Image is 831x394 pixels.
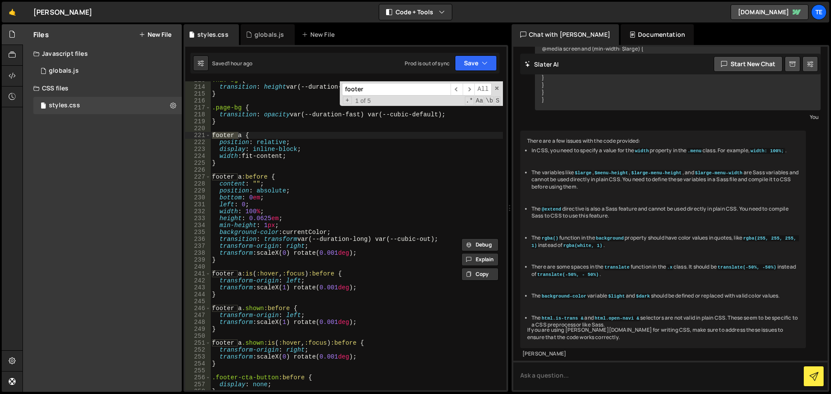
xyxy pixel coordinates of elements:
code: translate(-50%, -50%) [717,264,777,270]
code: background-color [541,293,587,299]
li: The variables like , , , and are Sass variables and cannot be used directly in plain CSS. You nee... [531,169,799,191]
li: The variable and should be defined or replaced with valid color values. [531,292,799,300]
div: 219 [185,118,211,125]
div: 215 [185,90,211,97]
div: Documentation [621,24,694,45]
code: rgba(255, 255, 255, 1) [531,235,799,249]
div: 235 [185,229,211,236]
div: CSS files [23,80,182,97]
div: 232 [185,208,211,215]
div: 240 [185,263,211,270]
li: The and selectors are not valid in plain CSS. These seem to be specific to a CSS preprocessor lik... [531,314,799,329]
div: 221 [185,132,211,139]
div: 252 [185,346,211,353]
div: 225 [185,160,211,167]
div: 245 [185,298,211,305]
code: translate(-50%, - 50%) [536,272,599,278]
div: Prod is out of sync [405,60,450,67]
div: 218 [185,111,211,118]
button: Copy [461,268,499,281]
div: 233 [185,215,211,222]
div: 229 [185,187,211,194]
div: 257 [185,381,211,388]
div: New File [302,30,338,39]
div: 1 hour ago [228,60,253,67]
div: 239 [185,256,211,263]
button: New File [139,31,171,38]
div: 231 [185,201,211,208]
div: [PERSON_NAME] [522,350,804,358]
a: [DOMAIN_NAME] [731,4,808,20]
div: 254 [185,360,211,367]
div: 228 [185,180,211,187]
div: 222 [185,139,211,146]
div: 246 [185,305,211,312]
a: Te [811,4,827,20]
span: ​ [463,83,475,96]
span: Whole Word Search [485,96,494,105]
div: 226 [185,167,211,173]
div: 238 [185,250,211,256]
code: .x [666,264,673,270]
li: In CSS, you need to specify a value for the property in the class. For example, . [531,147,799,154]
code: translate [603,264,630,270]
div: 251 [185,340,211,346]
code: html.open-navi & [594,315,640,321]
span: CaseSensitive Search [475,96,484,105]
div: 249 [185,326,211,333]
h2: Slater AI [525,60,559,68]
div: 16160/43441.css [33,97,182,114]
code: $menu-height [594,170,629,176]
div: 217 [185,104,211,111]
div: styles.css [49,102,80,109]
code: $large-menu-width [694,170,744,176]
div: globals.js [254,30,284,39]
div: There are a few issues with the code provided: If you are using [PERSON_NAME][DOMAIN_NAME] for wr... [520,131,806,348]
span: 1 of 5 [352,97,374,104]
div: 243 [185,284,211,291]
li: There are some spaces in the function in the class. It should be instead of . [531,263,799,278]
code: width [634,148,650,154]
code: .menu [687,148,702,154]
a: 🤙 [2,2,23,22]
div: 242 [185,277,211,284]
code: $light [607,293,626,299]
div: 227 [185,173,211,180]
div: 216 [185,97,211,104]
div: You [537,112,818,122]
div: 16160/43434.js [33,62,182,80]
div: 236 [185,236,211,243]
div: 237 [185,243,211,250]
div: [PERSON_NAME] [33,7,92,17]
div: styles.css [197,30,229,39]
code: rgba() [541,235,559,241]
div: 214 [185,83,211,90]
span: RegExp Search [465,96,474,105]
div: 244 [185,291,211,298]
li: The function in the property should have color values in quotes, like instead of . [531,234,799,249]
button: Explain [461,253,499,266]
li: The directive is also a Sass feature and cannot be used directly in plain CSS. You need to compil... [531,205,799,220]
input: Search for [342,83,451,96]
code: width: 100%; [750,148,785,154]
button: Start new chat [714,56,783,72]
code: rgba(white, 1) [563,243,603,249]
button: Code + Tools [379,4,452,20]
span: ​ [451,83,463,96]
div: 256 [185,374,211,381]
div: 230 [185,194,211,201]
code: $dark [635,293,651,299]
div: 248 [185,319,211,326]
div: 255 [185,367,211,374]
code: $large [574,170,593,176]
span: Alt-Enter [474,83,492,96]
div: Javascript files [23,45,182,62]
code: html.is-trans & [541,315,584,321]
div: globals.js [49,67,79,75]
div: 247 [185,312,211,319]
div: 223 [185,146,211,153]
div: 220 [185,125,211,132]
span: Search In Selection [495,96,500,105]
button: Save [455,55,497,71]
